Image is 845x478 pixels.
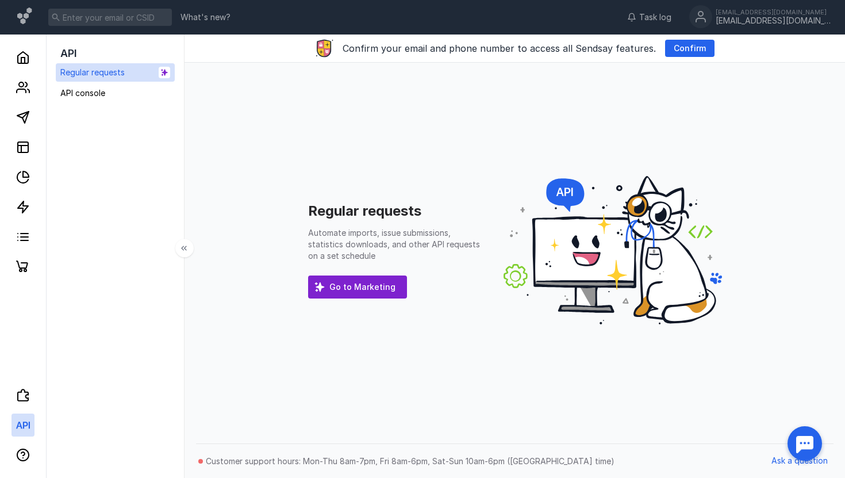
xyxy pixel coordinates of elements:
font: Ask a question [771,456,828,465]
font: Automate imports, issue submissions, statistics downloads, and other API requests on a set schedule [308,228,480,261]
font: Confirm [674,43,706,53]
a: Regular requests [56,63,175,82]
input: Enter your email or CSID [48,9,172,26]
button: Confirm [665,40,715,57]
a: What's new? [175,13,236,21]
span: API [60,47,77,59]
font: Go to Marketing [329,282,395,292]
font: Regular requests [60,67,125,77]
font: Customer support hours: Mon-Thu 8am-7pm, Fri 8am-6pm, Sat-Sun 10am-6pm ([GEOGRAPHIC_DATA] time) [206,456,614,466]
font: What's new? [180,12,231,22]
font: Regular requests [308,202,421,219]
a: Go to Marketing [308,276,407,299]
div: [EMAIL_ADDRESS][DOMAIN_NAME] [716,9,831,16]
a: API console [56,84,175,102]
button: Ask a question [766,453,834,470]
font: API console [60,88,105,98]
a: Task log [621,12,677,23]
font: Confirm your email and phone number to access all Sendsay features. [343,43,656,54]
font: Task log [639,12,671,22]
